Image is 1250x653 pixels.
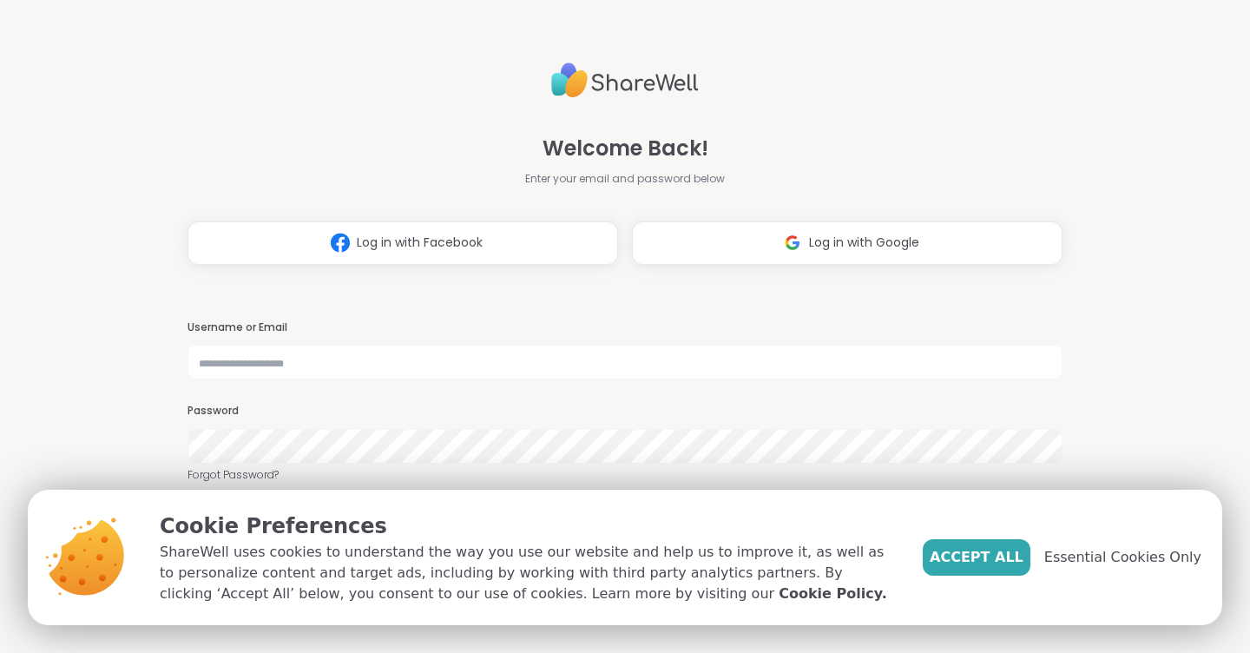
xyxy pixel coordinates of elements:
button: Accept All [923,539,1030,576]
span: Accept All [930,547,1023,568]
p: Cookie Preferences [160,511,895,542]
img: ShareWell Logo [551,56,699,105]
p: ShareWell uses cookies to understand the way you use our website and help us to improve it, as we... [160,542,895,604]
span: Log in with Facebook [357,234,483,252]
button: Log in with Facebook [187,221,618,265]
h3: Password [187,404,1062,419]
h3: Username or Email [187,320,1062,335]
img: ShareWell Logomark [776,227,809,259]
a: Forgot Password? [187,467,1062,483]
a: Cookie Policy. [779,584,886,604]
span: Welcome Back! [543,133,708,164]
span: Essential Cookies Only [1044,547,1201,568]
span: Log in with Google [809,234,919,252]
img: ShareWell Logomark [324,227,357,259]
button: Log in with Google [632,221,1062,265]
span: Enter your email and password below [525,171,725,187]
